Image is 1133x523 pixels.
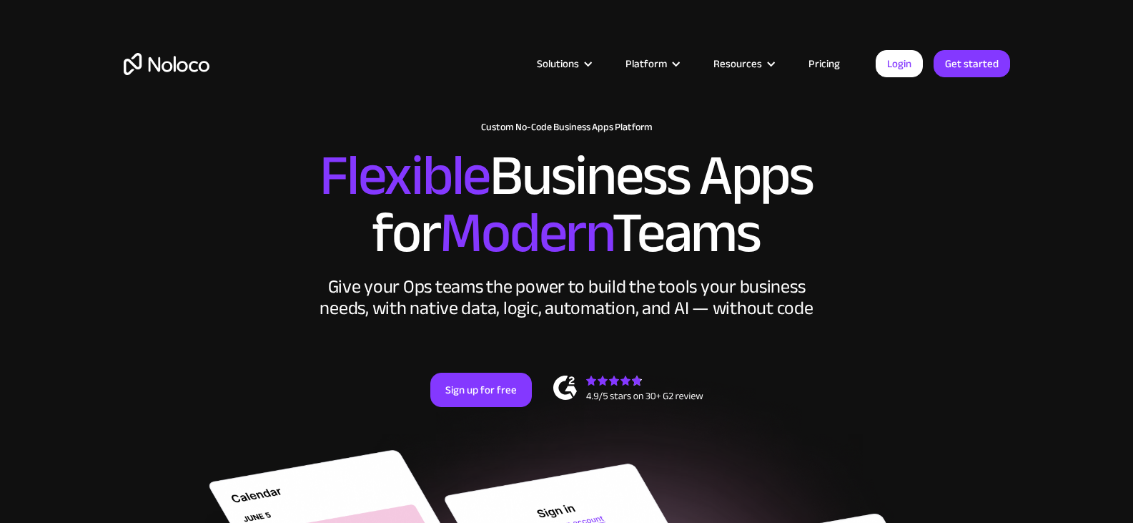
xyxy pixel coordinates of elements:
[440,180,612,286] span: Modern
[537,54,579,73] div: Solutions
[876,50,923,77] a: Login
[430,373,532,407] a: Sign up for free
[320,122,490,229] span: Flexible
[625,54,667,73] div: Platform
[791,54,858,73] a: Pricing
[124,53,209,75] a: home
[317,276,817,319] div: Give your Ops teams the power to build the tools your business needs, with native data, logic, au...
[934,50,1010,77] a: Get started
[713,54,762,73] div: Resources
[696,54,791,73] div: Resources
[608,54,696,73] div: Platform
[519,54,608,73] div: Solutions
[124,147,1010,262] h2: Business Apps for Teams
